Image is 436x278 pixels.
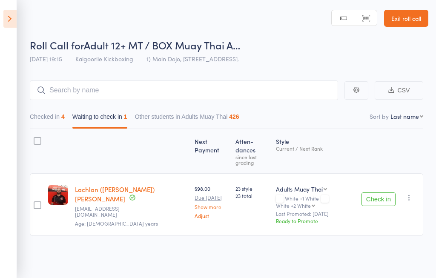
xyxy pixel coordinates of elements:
[84,38,240,52] span: Adult 12+ MT / BOX Muay Thai A…
[276,195,355,208] div: White +1 White
[232,133,272,169] div: Atten­dances
[375,81,423,100] button: CSV
[276,211,355,217] small: Last Promoted: [DATE]
[272,133,358,169] div: Style
[195,204,229,209] a: Show more
[361,192,396,206] button: Check in
[75,54,133,63] span: Kalgoorlie Kickboxing
[30,109,65,129] button: Checked in4
[195,213,229,218] a: Adjust
[61,113,65,120] div: 4
[146,54,239,63] span: 1) Main Dojo, [STREET_ADDRESS].
[390,112,419,120] div: Last name
[276,217,355,224] div: Ready to Promote
[276,203,311,208] div: White +2 White
[30,80,338,100] input: Search by name
[75,206,130,218] small: perkinslockie@gmail.com
[75,185,155,203] a: Lachlan ([PERSON_NAME]) [PERSON_NAME]
[370,112,389,120] label: Sort by
[195,185,229,218] div: $98.00
[30,54,62,63] span: [DATE] 19:15
[30,38,84,52] span: Roll Call for
[235,154,269,165] div: since last grading
[195,195,229,201] small: Due [DATE]
[229,113,239,120] div: 426
[276,146,355,151] div: Current / Next Rank
[72,109,127,129] button: Waiting to check in1
[235,192,269,199] span: 23 total
[124,113,127,120] div: 1
[48,185,68,205] img: image1742987872.png
[191,133,232,169] div: Next Payment
[135,109,239,129] button: Other students in Adults Muay Thai426
[75,220,158,227] span: Age: [DEMOGRAPHIC_DATA] years
[235,185,269,192] span: 23 style
[384,10,428,27] a: Exit roll call
[276,185,323,193] div: Adults Muay Thai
